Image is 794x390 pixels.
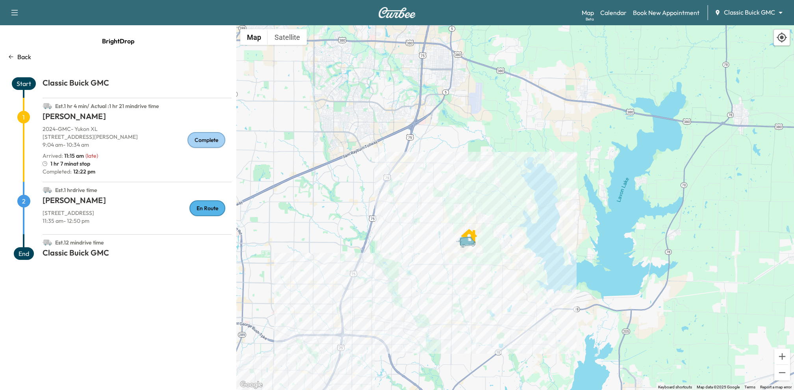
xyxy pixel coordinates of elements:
[43,217,232,225] p: 11:35 am - 12:50 pm
[43,247,232,261] h1: Classic Buick GMC
[240,29,268,45] button: Show street map
[633,8,699,17] a: Book New Appointment
[43,111,232,125] h1: [PERSON_NAME]
[189,200,225,216] div: En Route
[64,152,84,159] span: 11:15 am
[85,152,98,159] span: ( late )
[55,103,159,110] span: Est. 1 hr 4 min / Actual : 1 hr 21 min drive time
[586,16,594,22] div: Beta
[17,111,30,123] span: 1
[17,195,30,207] span: 2
[456,228,483,242] gmp-advanced-marker: Van
[72,168,95,175] span: 12:22 pm
[238,380,264,390] a: Open this area in Google Maps (opens a new window)
[43,125,232,133] p: 2024 - GMC - Yukon XL
[760,385,792,389] a: Report a map error
[187,132,225,148] div: Complete
[43,168,232,175] p: Completed:
[774,29,790,46] div: Recenter map
[268,29,307,45] button: Show satellite imagery
[461,224,477,240] gmp-advanced-marker: LEIGH LANCASTER
[43,133,232,141] p: [STREET_ADDRESS][PERSON_NAME]
[658,384,692,390] button: Keyboard shortcuts
[600,8,627,17] a: Calendar
[774,365,790,381] button: Zoom out
[774,349,790,364] button: Zoom in
[17,52,31,62] p: Back
[43,152,84,160] p: Arrived :
[378,7,416,18] img: Curbee Logo
[43,77,232,91] h1: Classic Buick GMC
[55,239,104,246] span: Est. 12 min drive time
[582,8,594,17] a: MapBeta
[14,247,34,260] span: End
[43,209,232,217] p: [STREET_ADDRESS]
[12,77,36,90] span: Start
[238,380,264,390] img: Google
[102,33,134,49] span: BrightDrop
[724,8,775,17] span: Classic Buick GMC
[43,141,232,149] p: 9:04 am - 10:34 am
[43,195,232,209] h1: [PERSON_NAME]
[55,187,97,194] span: Est. 1 hr drive time
[697,385,740,389] span: Map data ©2025 Google
[744,385,755,389] a: Terms (opens in new tab)
[50,160,90,168] span: 1 hr 7 min at stop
